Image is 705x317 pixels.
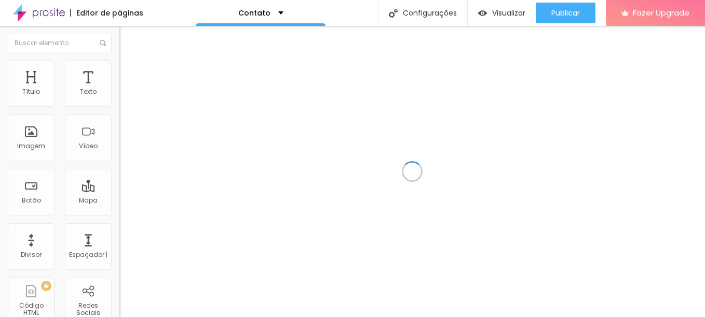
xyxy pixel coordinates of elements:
input: Buscar elemento [8,34,112,52]
div: Código HTML [10,302,51,317]
div: Imagem [17,142,45,150]
div: Título [22,88,40,95]
div: Mapa [79,197,98,204]
div: Espaçador | [69,251,107,258]
div: Editor de páginas [70,9,143,17]
div: Texto [80,88,97,95]
div: Divisor [21,251,42,258]
span: Fazer Upgrade [633,8,689,17]
img: Ícone [389,9,398,18]
div: Vídeo [79,142,98,150]
div: Botão [22,197,41,204]
font: Configurações [403,9,457,17]
div: Redes Sociais [67,302,109,317]
span: Publicar [551,9,580,17]
button: Publicar [536,3,595,23]
p: Contato [238,9,270,17]
button: Visualizar [468,3,536,23]
img: Ícone [100,40,106,46]
span: Visualizar [492,9,525,17]
img: view-1.svg [478,9,487,18]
